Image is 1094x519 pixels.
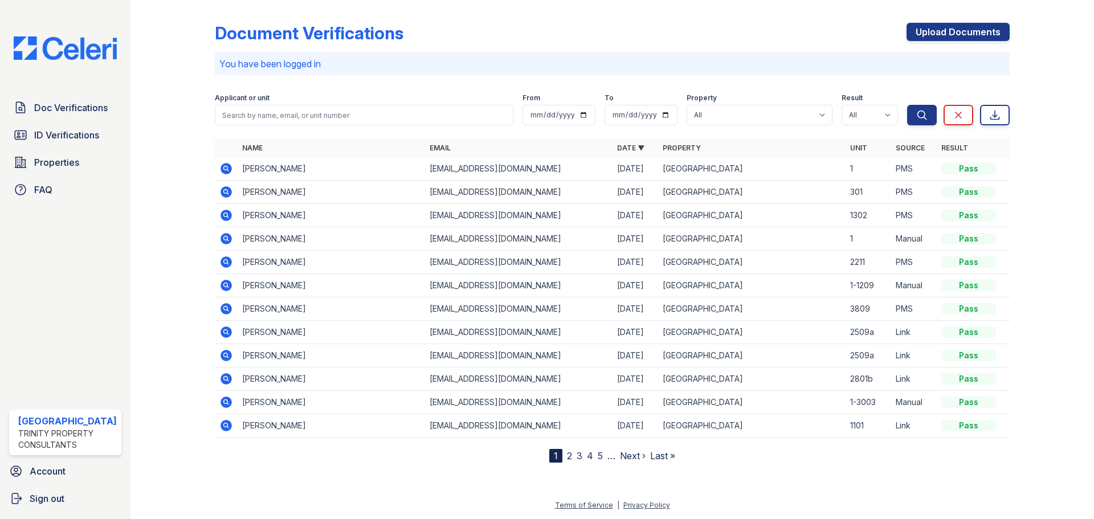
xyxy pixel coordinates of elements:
[658,414,846,438] td: [GEOGRAPHIC_DATA]
[613,204,658,227] td: [DATE]
[846,157,891,181] td: 1
[891,251,937,274] td: PMS
[941,280,996,291] div: Pass
[425,344,613,367] td: [EMAIL_ADDRESS][DOMAIN_NAME]
[891,367,937,391] td: Link
[242,144,263,152] a: Name
[846,344,891,367] td: 2509a
[18,428,117,451] div: Trinity Property Consultants
[34,128,99,142] span: ID Verifications
[587,450,593,461] a: 4
[613,227,658,251] td: [DATE]
[238,321,425,344] td: [PERSON_NAME]
[891,181,937,204] td: PMS
[658,297,846,321] td: [GEOGRAPHIC_DATA]
[650,450,675,461] a: Last »
[613,367,658,391] td: [DATE]
[846,414,891,438] td: 1101
[623,501,670,509] a: Privacy Policy
[941,186,996,198] div: Pass
[9,178,121,201] a: FAQ
[238,227,425,251] td: [PERSON_NAME]
[842,93,863,103] label: Result
[941,420,996,431] div: Pass
[238,157,425,181] td: [PERSON_NAME]
[620,450,646,461] a: Next ›
[219,57,1005,71] p: You have been logged in
[215,93,270,103] label: Applicant or unit
[891,321,937,344] td: Link
[941,326,996,338] div: Pass
[425,251,613,274] td: [EMAIL_ADDRESS][DOMAIN_NAME]
[607,449,615,463] span: …
[34,156,79,169] span: Properties
[941,373,996,385] div: Pass
[425,157,613,181] td: [EMAIL_ADDRESS][DOMAIN_NAME]
[850,144,867,152] a: Unit
[891,391,937,414] td: Manual
[425,321,613,344] td: [EMAIL_ADDRESS][DOMAIN_NAME]
[941,397,996,408] div: Pass
[598,450,603,461] a: 5
[846,297,891,321] td: 3809
[430,144,451,152] a: Email
[425,274,613,297] td: [EMAIL_ADDRESS][DOMAIN_NAME]
[891,414,937,438] td: Link
[846,274,891,297] td: 1-1209
[549,449,562,463] div: 1
[30,464,66,478] span: Account
[941,303,996,314] div: Pass
[425,297,613,321] td: [EMAIL_ADDRESS][DOMAIN_NAME]
[658,204,846,227] td: [GEOGRAPHIC_DATA]
[941,210,996,221] div: Pass
[30,492,64,505] span: Sign out
[658,181,846,204] td: [GEOGRAPHIC_DATA]
[658,367,846,391] td: [GEOGRAPHIC_DATA]
[896,144,925,152] a: Source
[613,414,658,438] td: [DATE]
[9,124,121,146] a: ID Verifications
[238,297,425,321] td: [PERSON_NAME]
[613,391,658,414] td: [DATE]
[5,487,126,510] button: Sign out
[9,151,121,174] a: Properties
[215,23,403,43] div: Document Verifications
[907,23,1010,41] a: Upload Documents
[658,274,846,297] td: [GEOGRAPHIC_DATA]
[613,274,658,297] td: [DATE]
[891,227,937,251] td: Manual
[891,344,937,367] td: Link
[238,367,425,391] td: [PERSON_NAME]
[238,204,425,227] td: [PERSON_NAME]
[238,181,425,204] td: [PERSON_NAME]
[613,297,658,321] td: [DATE]
[425,204,613,227] td: [EMAIL_ADDRESS][DOMAIN_NAME]
[425,181,613,204] td: [EMAIL_ADDRESS][DOMAIN_NAME]
[941,350,996,361] div: Pass
[613,157,658,181] td: [DATE]
[238,344,425,367] td: [PERSON_NAME]
[577,450,582,461] a: 3
[663,144,701,152] a: Property
[425,391,613,414] td: [EMAIL_ADDRESS][DOMAIN_NAME]
[613,251,658,274] td: [DATE]
[238,274,425,297] td: [PERSON_NAME]
[658,344,846,367] td: [GEOGRAPHIC_DATA]
[605,93,614,103] label: To
[34,101,108,115] span: Doc Verifications
[34,183,52,197] span: FAQ
[891,204,937,227] td: PMS
[613,344,658,367] td: [DATE]
[846,251,891,274] td: 2211
[658,321,846,344] td: [GEOGRAPHIC_DATA]
[846,204,891,227] td: 1302
[522,93,540,103] label: From
[941,233,996,244] div: Pass
[846,181,891,204] td: 301
[613,181,658,204] td: [DATE]
[658,391,846,414] td: [GEOGRAPHIC_DATA]
[617,501,619,509] div: |
[18,414,117,428] div: [GEOGRAPHIC_DATA]
[846,227,891,251] td: 1
[425,367,613,391] td: [EMAIL_ADDRESS][DOMAIN_NAME]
